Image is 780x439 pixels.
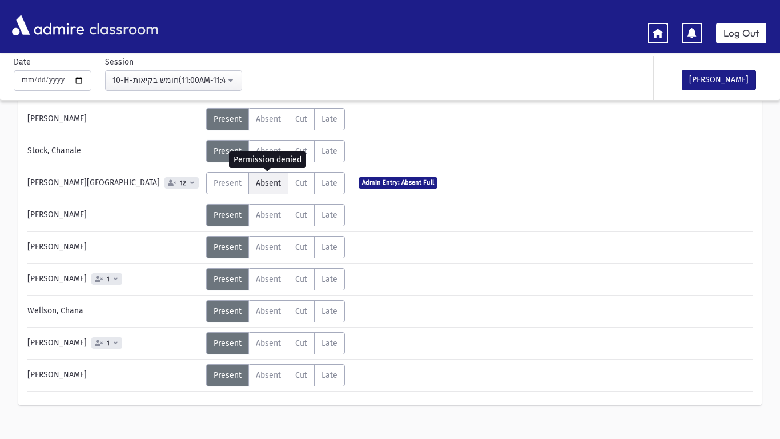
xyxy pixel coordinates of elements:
[22,140,206,162] div: Stock, Chanale
[104,276,112,283] span: 1
[214,178,242,188] span: Present
[295,178,307,188] span: Cut
[321,306,337,316] span: Late
[321,178,337,188] span: Late
[295,306,307,316] span: Cut
[359,177,437,188] span: Admin Entry: Absent Full
[206,108,345,130] div: AttTypes
[214,306,242,316] span: Present
[256,306,281,316] span: Absent
[256,178,281,188] span: Absent
[104,340,112,347] span: 1
[716,23,766,43] a: Log Out
[206,172,345,194] div: AttTypes
[214,338,242,348] span: Present
[206,300,345,322] div: AttTypes
[256,242,281,252] span: Absent
[295,338,307,348] span: Cut
[321,146,337,156] span: Late
[9,12,87,38] img: AdmirePro
[22,364,206,386] div: [PERSON_NAME]
[206,236,345,258] div: AttTypes
[256,146,281,156] span: Absent
[22,332,206,354] div: [PERSON_NAME]
[321,370,337,380] span: Late
[295,242,307,252] span: Cut
[214,146,242,156] span: Present
[22,204,206,226] div: [PERSON_NAME]
[22,268,206,290] div: [PERSON_NAME]
[206,364,345,386] div: AttTypes
[295,114,307,124] span: Cut
[321,114,337,124] span: Late
[214,370,242,380] span: Present
[214,114,242,124] span: Present
[256,114,281,124] span: Absent
[178,179,188,187] span: 12
[321,242,337,252] span: Late
[321,210,337,220] span: Late
[22,108,206,130] div: [PERSON_NAME]
[87,10,159,41] span: classroom
[206,332,345,354] div: AttTypes
[295,146,307,156] span: Cut
[206,204,345,226] div: AttTypes
[295,274,307,284] span: Cut
[206,140,345,162] div: AttTypes
[112,74,226,86] div: 10-H-חומש בקיאות(11:00AM-11:43AM)
[214,242,242,252] span: Present
[295,210,307,220] span: Cut
[256,210,281,220] span: Absent
[206,268,345,290] div: AttTypes
[214,274,242,284] span: Present
[22,236,206,258] div: [PERSON_NAME]
[295,370,307,380] span: Cut
[214,210,242,220] span: Present
[22,300,206,322] div: Wellson, Chana
[105,70,242,91] button: 10-H-חומש בקיאות(11:00AM-11:43AM)
[256,338,281,348] span: Absent
[14,56,31,68] label: Date
[229,151,306,168] div: Permission denied
[256,370,281,380] span: Absent
[321,274,337,284] span: Late
[22,172,206,194] div: [PERSON_NAME][GEOGRAPHIC_DATA]
[321,338,337,348] span: Late
[105,56,134,68] label: Session
[256,274,281,284] span: Absent
[682,70,756,90] button: [PERSON_NAME]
